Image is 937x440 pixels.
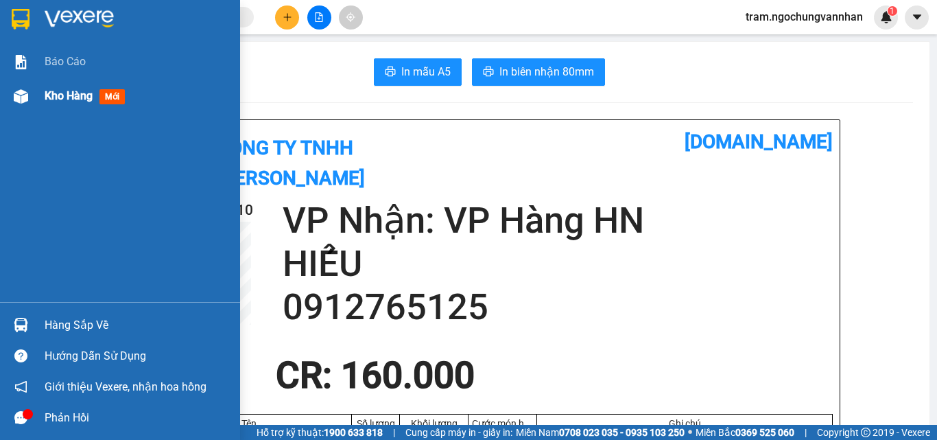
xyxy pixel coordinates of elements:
[14,89,28,104] img: warehouse-icon
[183,11,331,34] b: [DOMAIN_NAME]
[355,418,396,429] div: Số lượng
[45,315,230,336] div: Hàng sắp về
[472,58,605,86] button: printerIn biên nhận 80mm
[217,137,365,189] b: Công ty TNHH [PERSON_NAME]
[56,17,204,70] b: Công ty TNHH [PERSON_NAME]
[12,9,29,30] img: logo-vxr
[14,380,27,393] span: notification
[401,63,451,80] span: In mẫu A5
[516,425,685,440] span: Miền Nam
[339,5,363,30] button: aim
[346,12,355,22] span: aim
[14,55,28,69] img: solution-icon
[275,5,299,30] button: plus
[257,425,383,440] span: Hỗ trợ kỹ thuật:
[72,80,331,166] h2: VP Nhận: VP Hàng HN
[314,12,324,22] span: file-add
[685,130,833,153] b: [DOMAIN_NAME]
[45,53,86,70] span: Báo cáo
[324,427,383,438] strong: 1900 633 818
[8,80,115,102] h2: BLC1509250010
[150,418,348,429] div: Tên
[861,428,870,437] span: copyright
[472,418,533,429] div: Cước món hàng
[283,286,833,329] h2: 0912765125
[14,349,27,362] span: question-circle
[405,425,512,440] span: Cung cấp máy in - giấy in:
[14,318,28,332] img: warehouse-icon
[45,378,206,395] span: Giới thiệu Vexere, nhận hoa hồng
[45,408,230,428] div: Phản hồi
[276,354,475,397] span: CR : 160.000
[735,8,874,25] span: tram.ngochungvannhan
[805,425,807,440] span: |
[735,427,794,438] strong: 0369 525 060
[283,242,833,286] h2: HIẾU
[45,346,230,367] div: Hướng dẫn sử dụng
[403,418,464,429] div: Khối lượng
[374,58,462,86] button: printerIn mẫu A5
[890,6,894,16] span: 1
[911,11,923,23] span: caret-down
[880,11,892,23] img: icon-new-feature
[45,89,93,102] span: Kho hàng
[283,199,833,242] h2: VP Nhận: VP Hàng HN
[905,5,929,30] button: caret-down
[541,418,829,429] div: Ghi chú
[99,89,125,104] span: mới
[393,425,395,440] span: |
[688,430,692,435] span: ⚪️
[14,411,27,424] span: message
[283,12,292,22] span: plus
[499,63,594,80] span: In biên nhận 80mm
[559,427,685,438] strong: 0708 023 035 - 0935 103 250
[385,66,396,79] span: printer
[696,425,794,440] span: Miền Bắc
[483,66,494,79] span: printer
[888,6,897,16] sup: 1
[307,5,331,30] button: file-add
